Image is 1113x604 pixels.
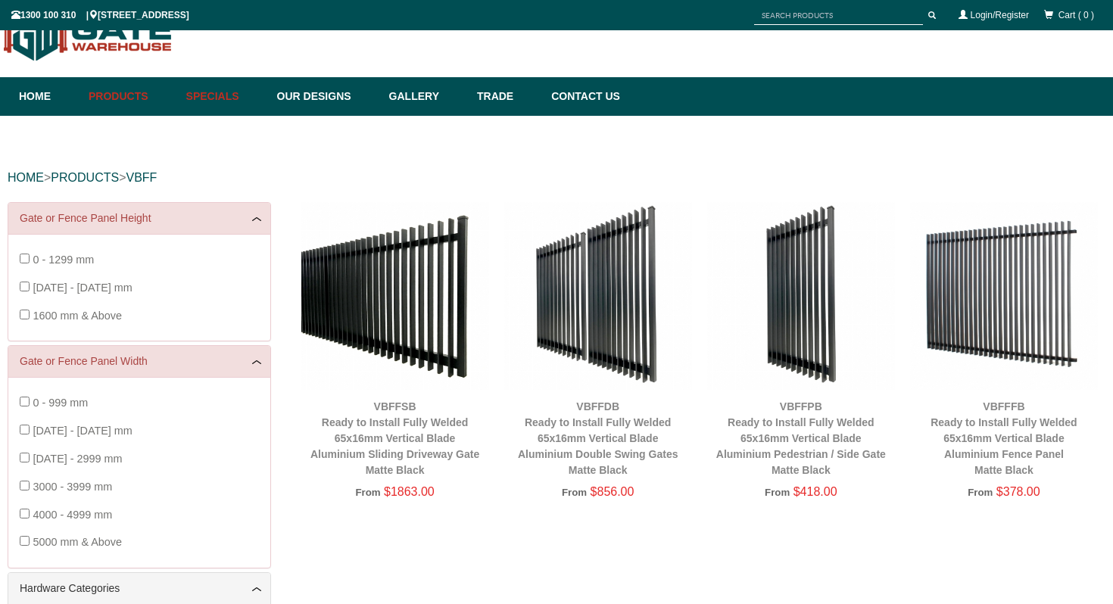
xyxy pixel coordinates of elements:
[8,171,44,184] a: HOME
[8,154,1105,202] div: > >
[301,202,489,390] img: VBFFSB - Ready to Install Fully Welded 65x16mm Vertical Blade - Aluminium Sliding Driveway Gate -...
[793,485,837,498] span: $418.00
[469,77,544,116] a: Trade
[544,77,620,116] a: Contact Us
[33,425,132,437] span: [DATE] - [DATE] mm
[126,171,157,184] a: VBFF
[33,481,112,493] span: 3000 - 3999 mm
[270,77,382,116] a: Our Designs
[33,254,94,266] span: 0 - 1299 mm
[33,397,88,409] span: 0 - 999 mm
[310,400,479,476] a: VBFFSBReady to Install Fully Welded 65x16mm Vertical BladeAluminium Sliding Driveway GateMatte Black
[716,400,886,476] a: VBFFPBReady to Install Fully Welded 65x16mm Vertical BladeAluminium Pedestrian / Side GateMatte B...
[355,487,380,498] span: From
[971,10,1029,20] a: Login/Register
[810,199,1113,551] iframe: LiveChat chat widget
[179,77,270,116] a: Specials
[591,485,634,498] span: $856.00
[33,282,132,294] span: [DATE] - [DATE] mm
[81,77,179,116] a: Products
[33,536,122,548] span: 5000 mm & Above
[562,487,587,498] span: From
[51,171,119,184] a: PRODUCTS
[504,202,692,390] img: VBFFDB - Ready to Install Fully Welded 65x16mm Vertical Blade - Aluminium Double Swing Gates - Ma...
[11,10,189,20] span: 1300 100 310 | [STREET_ADDRESS]
[20,210,259,226] a: Gate or Fence Panel Height
[20,581,259,596] a: Hardware Categories
[1058,10,1094,20] span: Cart ( 0 )
[754,6,923,25] input: SEARCH PRODUCTS
[33,509,112,521] span: 4000 - 4999 mm
[19,77,81,116] a: Home
[382,77,469,116] a: Gallery
[384,485,435,498] span: $1863.00
[707,202,895,390] img: VBFFPB - Ready to Install Fully Welded 65x16mm Vertical Blade - Aluminium Pedestrian / Side Gate ...
[518,400,678,476] a: VBFFDBReady to Install Fully Welded 65x16mm Vertical BladeAluminium Double Swing GatesMatte Black
[33,310,122,322] span: 1600 mm & Above
[33,453,122,465] span: [DATE] - 2999 mm
[20,353,259,369] a: Gate or Fence Panel Width
[765,487,790,498] span: From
